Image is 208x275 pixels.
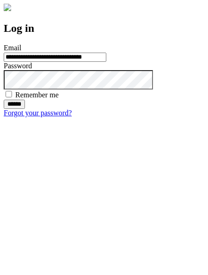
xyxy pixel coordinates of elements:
[4,109,72,117] a: Forgot your password?
[4,62,32,70] label: Password
[15,91,59,99] label: Remember me
[4,44,21,52] label: Email
[4,22,204,35] h2: Log in
[4,4,11,11] img: logo-4e3dc11c47720685a147b03b5a06dd966a58ff35d612b21f08c02c0306f2b779.png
